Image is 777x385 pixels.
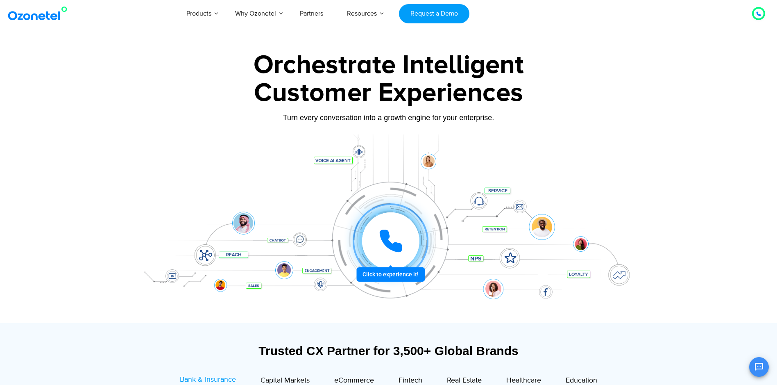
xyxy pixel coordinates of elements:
span: eCommerce [334,376,374,385]
span: Real Estate [447,376,482,385]
div: Orchestrate Intelligent [133,52,645,78]
span: Fintech [399,376,422,385]
span: Education [566,376,597,385]
div: Turn every conversation into a growth engine for your enterprise. [133,113,645,122]
a: Request a Demo [399,4,469,23]
span: Capital Markets [261,376,310,385]
span: Healthcare [506,376,541,385]
span: Bank & Insurance [180,375,236,384]
button: Open chat [749,357,769,377]
div: Customer Experiences [133,73,645,113]
div: Trusted CX Partner for 3,500+ Global Brands [137,344,641,358]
